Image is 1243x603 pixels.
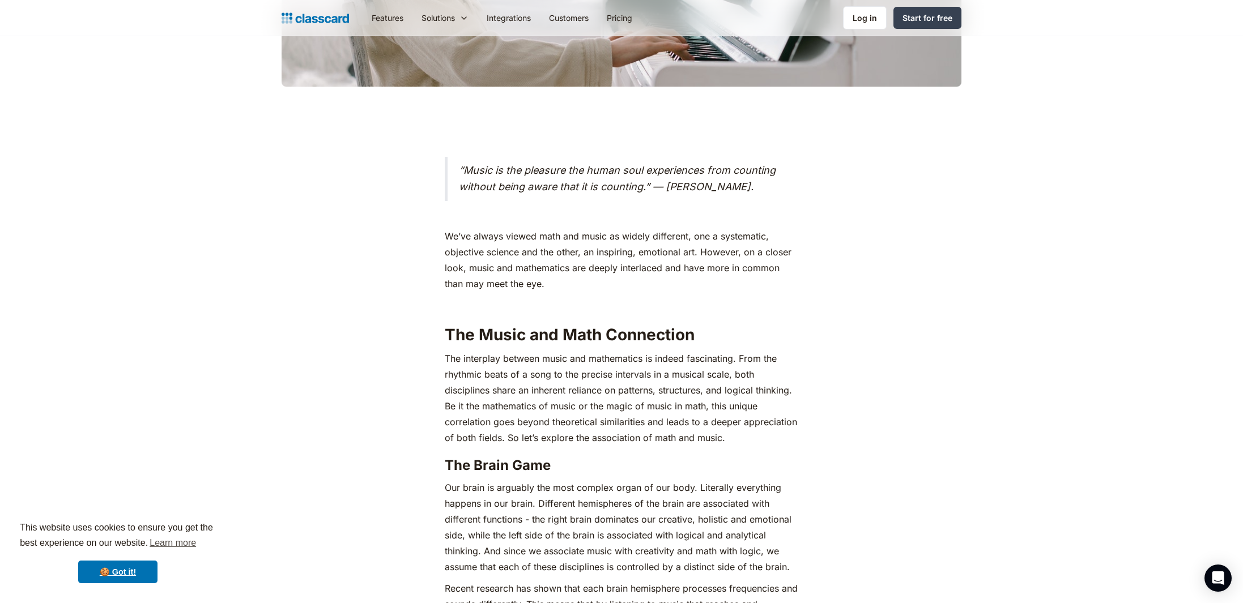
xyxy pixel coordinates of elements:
[148,534,198,551] a: learn more about cookies
[445,324,798,345] h2: The Music and Math Connection
[445,228,798,292] p: We’ve always viewed math and music as widely different, one a systematic, objective science and t...
[598,5,641,31] a: Pricing
[445,480,798,575] p: Our brain is arguably the most complex organ of our body. Literally everything happens in our bra...
[445,297,798,313] p: ‍
[540,5,598,31] a: Customers
[445,350,798,446] p: The interplay between music and mathematics is indeed fascinating. From the rhythmic beats of a s...
[445,207,798,223] p: ‍
[903,12,952,24] div: Start for free
[459,164,776,193] em: “Music is the pleasure the human soul experiences from counting without being aware that it is co...
[412,5,478,31] div: Solutions
[853,12,877,24] div: Log in
[893,7,961,29] a: Start for free
[422,12,455,24] div: Solutions
[20,521,216,551] span: This website uses cookies to ensure you get the best experience on our website.
[445,457,798,474] h3: The Brain Game
[478,5,540,31] a: Integrations
[843,6,887,29] a: Log in
[9,510,227,594] div: cookieconsent
[282,10,349,26] a: home
[363,5,412,31] a: Features
[78,561,157,583] a: dismiss cookie message
[1204,564,1232,592] div: Open Intercom Messenger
